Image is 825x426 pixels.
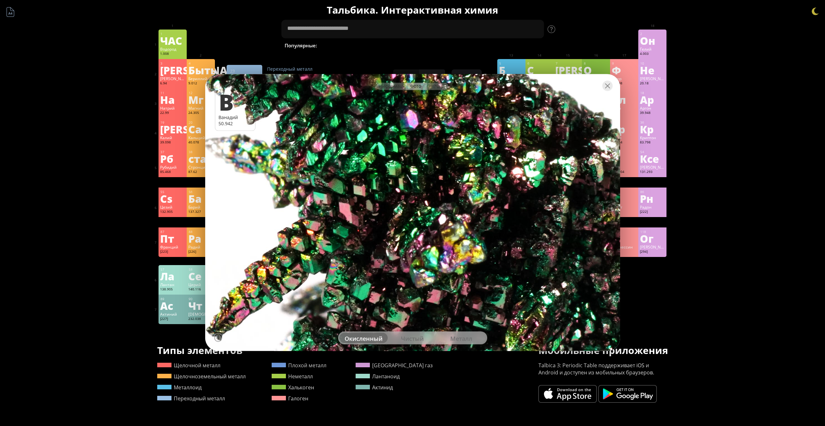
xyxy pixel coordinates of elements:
font: Информация [379,83,408,89]
font: Не [640,63,654,78]
font: Натрий [160,105,175,111]
font: Металлоид [174,384,202,391]
font: 1 [160,32,162,36]
a: Плохой металл [272,362,326,369]
font: 3D [434,83,440,89]
font: Ог [640,231,654,246]
font: Халькоген [288,384,314,391]
font: [PERSON_NAME] [160,63,246,78]
font: Калий [160,135,172,140]
font: Стронций [188,164,208,170]
font: 20 [189,120,193,125]
font: О [583,63,592,78]
font: 4.003 [640,52,649,56]
font: 137.327 [188,210,201,214]
font: Се [188,269,202,284]
font: Гелий [640,46,652,52]
font: Ф [612,63,621,78]
a: Лантаноид [356,373,400,380]
font: Франций [160,244,178,250]
font: 39.098 [160,140,171,144]
font: [222] [640,210,648,214]
font: 118 [640,230,646,234]
font: H2SO4 [483,42,499,49]
font: 36 [640,120,644,125]
font: ЧАС [160,33,182,48]
font: Рн [640,191,653,206]
font: Ас [160,298,173,313]
font: Переходный металл [267,66,312,72]
font: [227] [160,317,168,321]
font: Ca [188,122,202,137]
font: Радий [188,244,200,250]
font: [GEOGRAPHIC_DATA] газ [372,362,433,369]
font: Магний [188,105,204,111]
font: О [422,42,426,49]
font: 89 [160,297,164,301]
font: Плохой металл [288,362,326,369]
font: Бериллий [188,76,207,81]
font: [226] [188,250,196,254]
a: Переходный металл [157,395,225,402]
font: 54 [640,150,644,154]
font: Рб [160,151,173,166]
font: 58 [189,267,193,272]
font: Пт [160,231,174,246]
font: 40.078 [188,140,199,144]
font: 131.293 [640,170,653,174]
a: Галоген [272,395,308,402]
font: Типы элементов [157,344,242,357]
font: Ванадий [218,114,238,120]
font: Ба [188,191,202,206]
font: металл [450,335,472,342]
font: + [499,42,501,49]
font: Популярные: [285,42,317,49]
font: 20.18 [640,81,649,85]
font: Ла [160,269,174,284]
font: Б [499,63,506,78]
font: NaOH [501,46,511,51]
font: [294] [640,250,648,254]
font: [PERSON_NAME] [555,63,642,78]
font: 4 [189,61,191,66]
font: Радон [640,204,652,210]
font: 38 [189,150,193,154]
font: 24.305 [188,111,199,115]
font: [223] [160,250,168,254]
font: 9 [612,61,614,66]
font: Актиний [160,311,177,317]
font: 39.948 [640,111,651,115]
font: Теннессин [612,244,633,250]
a: Щелочноземельный металл [157,373,246,380]
font: [PERSON_NAME] [382,42,420,49]
font: чистый [401,335,424,342]
font: 9.012 [188,81,197,85]
font: Тальбика. Интерактивная химия [327,3,498,17]
font: Церий [188,282,201,287]
font: 10 [640,61,644,66]
font: старший [188,151,239,166]
font: Лантан [160,282,174,287]
font: Аргон [640,105,651,111]
font: 8 [584,61,586,66]
a: Актинид [356,384,393,391]
font: Ра [188,231,201,246]
a: Щелочной металл [157,362,220,369]
font: 88 [189,230,193,234]
font: 5 [499,61,501,66]
font: 83.798 [640,140,651,144]
font: 6.94 [160,81,167,85]
font: [PERSON_NAME] [640,164,670,170]
font: 87 [160,230,164,234]
font: 57 [160,267,164,272]
font: Ар [640,92,654,107]
font: Актинид [372,384,393,391]
font: 37 [160,150,164,154]
font: Cs [160,191,172,206]
font: Talbica 3: Periodic Table поддерживает iOS и Android и доступен из мобильных браузеров. [538,362,654,376]
font: 138.905 [160,287,173,291]
font: 56 [189,190,193,194]
font: 90 [189,297,193,301]
font: 19 [160,120,164,125]
font: Кр [640,122,654,137]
